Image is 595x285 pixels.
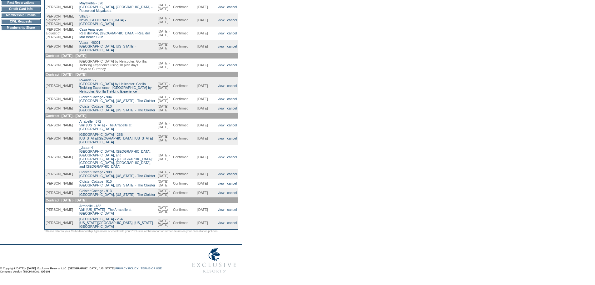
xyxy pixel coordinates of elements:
[45,179,75,188] td: [PERSON_NAME]
[45,203,75,216] td: [PERSON_NAME]
[172,13,189,27] td: Confirmed
[172,77,189,94] td: Confirmed
[157,13,172,27] td: [DATE] - [DATE]
[45,0,75,13] td: [PERSON_NAME]
[172,179,189,188] td: Confirmed
[172,188,189,197] td: Confirmed
[79,59,146,71] span: [GEOGRAPHIC_DATA] by Helicopter: Gorillia Trekking Experience using 10 plan days Days as Currency
[45,77,75,94] td: [PERSON_NAME]
[227,181,237,185] a: cancel
[227,221,237,225] a: cancel
[1,0,41,5] td: Past Reservations
[157,59,172,72] td: [DATE] - [DATE]
[172,145,189,169] td: Confirmed
[218,84,224,88] a: view
[218,172,224,176] a: view
[172,132,189,145] td: Confirmed
[189,94,216,104] td: [DATE]
[189,59,216,72] td: [DATE]
[45,59,75,72] td: [PERSON_NAME]
[1,19,41,24] td: CWL Requests
[157,119,172,132] td: [DATE] - [DATE]
[218,31,224,35] a: view
[1,25,41,30] td: Membership Share
[172,104,189,113] td: Confirmed
[79,95,155,103] a: Cloister Cottage - 904[GEOGRAPHIC_DATA], [US_STATE] - The Cloister
[45,40,75,53] td: [PERSON_NAME]
[172,27,189,40] td: Confirmed
[157,216,172,230] td: [DATE] - [DATE]
[227,18,237,22] a: cancel
[45,216,75,230] td: [PERSON_NAME]
[172,203,189,216] td: Confirmed
[79,28,150,39] a: Casa Amanecer -Real del Mar, [GEOGRAPHIC_DATA] - Real del Mar Beach Club
[79,180,155,187] a: Cloister Cottage - 910[GEOGRAPHIC_DATA], [US_STATE] - The Cloister
[189,169,216,179] td: [DATE]
[79,204,131,215] a: Arrabelle - 482Vail, [US_STATE] - The Arrabelle at [GEOGRAPHIC_DATA]
[172,94,189,104] td: Confirmed
[44,230,218,233] span: *Please refer to your Club Membership Agreement or check with your Exclusive Ambassador for furth...
[227,97,237,101] a: cancel
[172,59,189,72] td: Confirmed
[79,217,153,228] a: [GEOGRAPHIC_DATA] - 25A[US_STATE][GEOGRAPHIC_DATA], [US_STATE][GEOGRAPHIC_DATA]
[172,119,189,132] td: Confirmed
[189,119,216,132] td: [DATE]
[189,203,216,216] td: [DATE]
[189,145,216,169] td: [DATE]
[79,104,155,112] a: Cloister Cottage - 910[GEOGRAPHIC_DATA], [US_STATE] - The Cloister
[79,189,155,196] a: Cloister Cottage - 913[GEOGRAPHIC_DATA], [US_STATE] - The Cloister
[218,18,224,22] a: view
[189,188,216,197] td: [DATE]
[79,14,126,26] a: Villa 3 -Nevis, [GEOGRAPHIC_DATA] - [GEOGRAPHIC_DATA]
[157,203,172,216] td: [DATE] - [DATE]
[45,145,75,169] td: [PERSON_NAME]
[45,104,75,113] td: [PERSON_NAME]
[227,5,237,9] a: cancel
[227,84,237,88] a: cancel
[218,155,224,159] a: view
[189,77,216,94] td: [DATE]
[79,146,152,168] a: _Japan 4 -[GEOGRAPHIC_DATA]: [GEOGRAPHIC_DATA], [GEOGRAPHIC_DATA], and [GEOGRAPHIC_DATA] - [GEOGR...
[45,169,75,179] td: [PERSON_NAME]
[79,41,136,52] a: Vdara - 46001[GEOGRAPHIC_DATA], [US_STATE] - [GEOGRAPHIC_DATA]
[157,179,172,188] td: [DATE] - [DATE]
[157,132,172,145] td: [DATE] - [DATE]
[189,0,216,13] td: [DATE]
[46,73,86,76] span: Contract: [DATE] - [DATE]
[227,136,237,140] a: cancel
[45,132,75,145] td: [PERSON_NAME]
[45,188,75,197] td: [PERSON_NAME]
[141,267,162,270] a: TERMS OF USE
[218,221,224,225] a: view
[189,104,216,113] td: [DATE]
[79,1,152,13] a: Mayakoba - 828[GEOGRAPHIC_DATA], [GEOGRAPHIC_DATA] - Rosewood Mayakoba
[218,123,224,127] a: view
[218,181,224,185] a: view
[227,44,237,48] a: cancel
[218,63,224,67] a: view
[157,104,172,113] td: [DATE] - [DATE]
[157,94,172,104] td: [DATE] - [DATE]
[1,13,41,18] td: Membership Details
[218,97,224,101] a: view
[157,169,172,179] td: [DATE] - [DATE]
[189,40,216,53] td: [DATE]
[218,191,224,195] a: view
[189,132,216,145] td: [DATE]
[218,5,224,9] a: view
[227,155,237,159] a: cancel
[79,170,155,178] a: Cloister Cottage - 909[GEOGRAPHIC_DATA], [US_STATE] - The Cloister
[189,216,216,230] td: [DATE]
[157,27,172,40] td: [DATE] - [DATE]
[218,208,224,211] a: view
[172,216,189,230] td: Confirmed
[227,191,237,195] a: cancel
[45,27,75,40] td: [PERSON_NAME], a guest of [PERSON_NAME]
[46,114,86,118] span: Contract: [DATE] - [DATE]
[157,0,172,13] td: [DATE] - [DATE]
[172,169,189,179] td: Confirmed
[157,188,172,197] td: [DATE] - [DATE]
[227,123,237,127] a: cancel
[115,267,138,270] a: PRIVACY POLICY
[189,179,216,188] td: [DATE]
